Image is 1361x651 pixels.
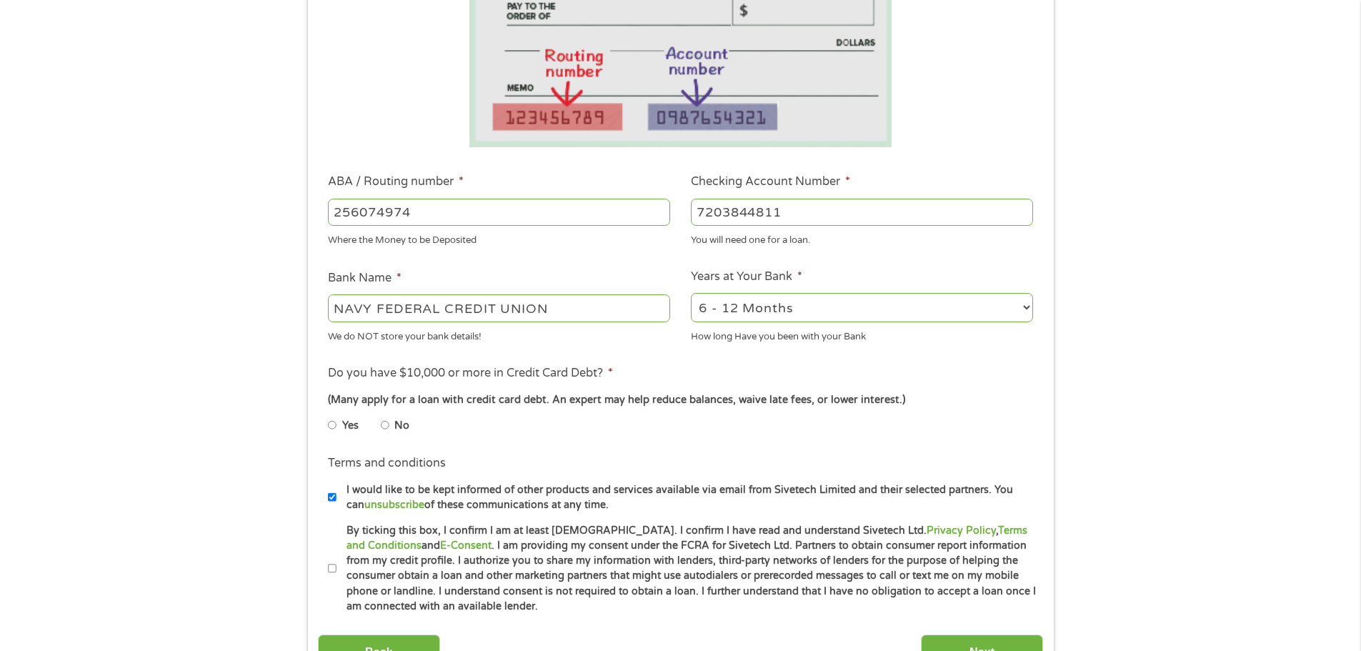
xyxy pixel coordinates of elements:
[691,229,1033,248] div: You will need one for a loan.
[691,269,802,284] label: Years at Your Bank
[336,482,1037,513] label: I would like to be kept informed of other products and services available via email from Sivetech...
[328,324,670,344] div: We do NOT store your bank details!
[440,540,492,552] a: E-Consent
[328,366,613,381] label: Do you have $10,000 or more in Credit Card Debt?
[328,456,446,471] label: Terms and conditions
[328,392,1032,408] div: (Many apply for a loan with credit card debt. An expert may help reduce balances, waive late fees...
[364,499,424,511] a: unsubscribe
[342,418,359,434] label: Yes
[691,199,1033,226] input: 345634636
[328,174,464,189] label: ABA / Routing number
[336,523,1037,615] label: By ticking this box, I confirm I am at least [DEMOGRAPHIC_DATA]. I confirm I have read and unders...
[691,324,1033,344] div: How long Have you been with your Bank
[927,525,996,537] a: Privacy Policy
[691,174,850,189] label: Checking Account Number
[328,229,670,248] div: Where the Money to be Deposited
[347,525,1027,552] a: Terms and Conditions
[328,271,402,286] label: Bank Name
[394,418,409,434] label: No
[328,199,670,226] input: 263177916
